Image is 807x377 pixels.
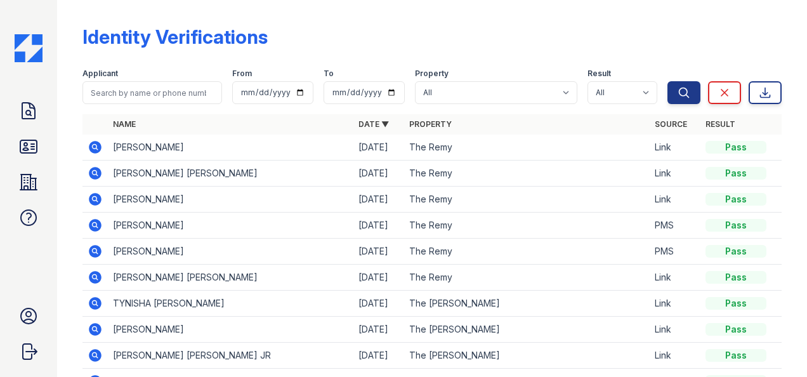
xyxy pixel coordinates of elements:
[650,187,700,213] td: Link
[353,213,404,239] td: [DATE]
[404,161,650,187] td: The Remy
[108,135,353,161] td: [PERSON_NAME]
[404,291,650,317] td: The [PERSON_NAME]
[108,265,353,291] td: [PERSON_NAME] [PERSON_NAME]
[705,349,766,362] div: Pass
[353,265,404,291] td: [DATE]
[353,161,404,187] td: [DATE]
[108,239,353,265] td: [PERSON_NAME]
[650,317,700,343] td: Link
[358,119,389,129] a: Date ▼
[705,271,766,284] div: Pass
[353,187,404,213] td: [DATE]
[353,239,404,265] td: [DATE]
[353,135,404,161] td: [DATE]
[108,291,353,317] td: TYNISHA [PERSON_NAME]
[705,323,766,336] div: Pass
[82,25,268,48] div: Identity Verifications
[324,69,334,79] label: To
[409,119,452,129] a: Property
[705,167,766,180] div: Pass
[108,161,353,187] td: [PERSON_NAME] [PERSON_NAME]
[404,213,650,239] td: The Remy
[404,343,650,369] td: The [PERSON_NAME]
[404,187,650,213] td: The Remy
[650,239,700,265] td: PMS
[108,343,353,369] td: [PERSON_NAME] [PERSON_NAME] JR
[650,343,700,369] td: Link
[82,69,118,79] label: Applicant
[404,135,650,161] td: The Remy
[705,119,735,129] a: Result
[655,119,687,129] a: Source
[650,135,700,161] td: Link
[705,245,766,258] div: Pass
[82,81,222,104] input: Search by name or phone number
[108,213,353,239] td: [PERSON_NAME]
[415,69,449,79] label: Property
[587,69,611,79] label: Result
[15,34,43,62] img: CE_Icon_Blue-c292c112584629df590d857e76928e9f676e5b41ef8f769ba2f05ee15b207248.png
[650,161,700,187] td: Link
[108,187,353,213] td: [PERSON_NAME]
[232,69,252,79] label: From
[353,317,404,343] td: [DATE]
[705,297,766,310] div: Pass
[113,119,136,129] a: Name
[404,317,650,343] td: The [PERSON_NAME]
[108,317,353,343] td: [PERSON_NAME]
[353,291,404,317] td: [DATE]
[705,193,766,206] div: Pass
[353,343,404,369] td: [DATE]
[650,291,700,317] td: Link
[404,265,650,291] td: The Remy
[650,213,700,239] td: PMS
[705,141,766,154] div: Pass
[705,219,766,232] div: Pass
[650,265,700,291] td: Link
[404,239,650,265] td: The Remy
